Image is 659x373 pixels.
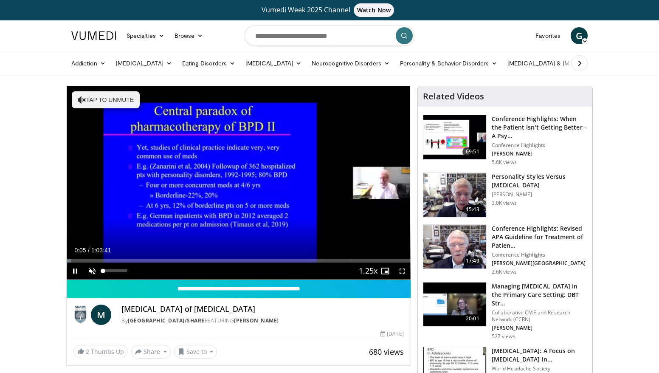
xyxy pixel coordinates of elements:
[492,142,587,149] p: Conference Highlights
[492,172,587,189] h3: Personality Styles Versus [MEDICAL_DATA]
[71,31,116,40] img: VuMedi Logo
[423,173,486,217] img: 8bb3fa12-babb-40ea-879a-3a97d6c50055.150x105_q85_crop-smart_upscale.jpg
[423,115,486,159] img: 4362ec9e-0993-4580-bfd4-8e18d57e1d49.150x105_q85_crop-smart_upscale.jpg
[67,259,411,263] div: Progress Bar
[423,115,587,166] a: 69:51 Conference Highlights: When the Patient Isn't Getting Better - A Psy… Conference Highlights...
[423,91,484,102] h4: Related Videos
[492,309,587,323] p: Collaborative CME and Research Network (CCRN)
[492,333,515,340] p: 527 views
[492,282,587,308] h3: Managing [MEDICAL_DATA] in the Primary Care Setting: DBT Str…
[103,269,127,272] div: Volume Level
[502,55,624,72] a: [MEDICAL_DATA] & [MEDICAL_DATA]
[240,55,307,72] a: [MEDICAL_DATA]
[73,345,128,358] a: 2 Thumbs Up
[128,317,205,324] a: [GEOGRAPHIC_DATA]/SHARE
[307,55,395,72] a: Neurocognitive Disorders
[462,147,483,156] span: 69:51
[84,263,101,280] button: Unmute
[67,263,84,280] button: Pause
[395,55,502,72] a: Personality & Behavior Disorders
[72,91,140,108] button: Tap to unmute
[530,27,566,44] a: Favorites
[91,247,111,254] span: 1:03:41
[91,305,111,325] a: M
[462,314,483,323] span: 20:01
[88,247,90,254] span: /
[492,365,587,372] p: World Headache Society
[492,191,587,198] p: [PERSON_NAME]
[73,3,586,17] a: Vumedi Week 2025 ChannelWatch Now
[67,86,411,280] video-js: Video Player
[377,263,394,280] button: Enable picture-in-picture mode
[121,27,169,44] a: Specialties
[66,55,111,72] a: Addiction
[74,247,86,254] span: 0:05
[111,55,177,72] a: [MEDICAL_DATA]
[169,27,208,44] a: Browse
[73,305,87,325] img: Silver Hill Hospital/SHARE
[121,305,404,314] h4: [MEDICAL_DATA] of [MEDICAL_DATA]
[492,251,587,258] p: Conference Highlights
[394,263,411,280] button: Fullscreen
[492,150,587,157] p: [PERSON_NAME]
[492,260,587,267] p: [PERSON_NAME][GEOGRAPHIC_DATA]
[492,115,587,140] h3: Conference Highlights: When the Patient Isn't Getting Better - A Psy…
[369,347,404,357] span: 680 views
[86,348,89,356] span: 2
[492,325,587,331] p: [PERSON_NAME]
[177,55,240,72] a: Eating Disorders
[234,317,279,324] a: [PERSON_NAME]
[380,330,403,338] div: [DATE]
[423,282,587,340] a: 20:01 Managing [MEDICAL_DATA] in the Primary Care Setting: DBT Str… Collaborative CME and Researc...
[423,225,486,269] img: a8a55e96-0fed-4e33-bde8-e6fc0867bf6d.150x105_q85_crop-smart_upscale.jpg
[462,257,483,265] span: 17:49
[492,159,517,166] p: 5.6K views
[245,25,414,46] input: Search topics, interventions
[121,317,404,325] div: By FEATURING
[131,345,171,359] button: Share
[423,224,587,275] a: 17:49 Conference Highlights: Revised APA Guideline for Treatment of Patien… Conference Highlights...
[492,200,517,206] p: 3.0K views
[571,27,588,44] a: G
[354,3,394,17] span: Watch Now
[423,172,587,218] a: 15:43 Personality Styles Versus [MEDICAL_DATA] [PERSON_NAME] 3.0K views
[174,345,217,359] button: Save to
[360,263,377,280] button: Playback Rate
[462,205,483,214] span: 15:43
[492,224,587,250] h3: Conference Highlights: Revised APA Guideline for Treatment of Patien…
[423,283,486,327] img: ea4fda3a-75ee-492b-aac5-8ea0e6e7fb3c.150x105_q85_crop-smart_upscale.jpg
[492,347,587,364] h3: [MEDICAL_DATA]: A Focus on [MEDICAL_DATA] in…
[492,268,517,275] p: 2.6K views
